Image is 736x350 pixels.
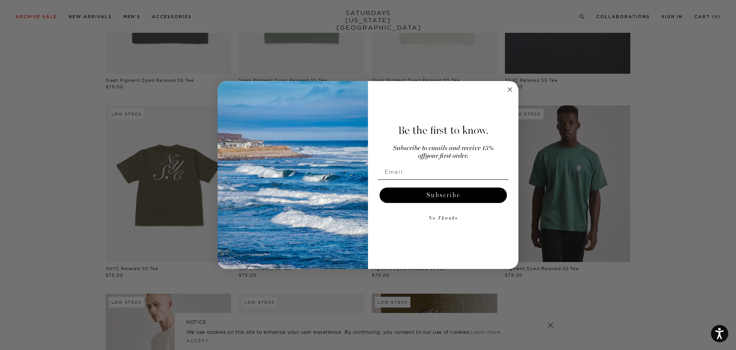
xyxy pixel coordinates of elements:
[380,188,507,203] button: Subscribe
[505,85,515,94] button: Close dialog
[218,81,368,269] img: 125c788d-000d-4f3e-b05a-1b92b2a23ec9.jpeg
[378,164,508,179] input: Email
[378,211,508,226] button: No Thanks
[398,124,489,137] span: Be the first to know.
[378,179,508,180] img: underline
[418,153,425,159] span: off
[393,145,494,152] span: Subscribe to emails and receive 15%
[425,153,468,159] span: your first order.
